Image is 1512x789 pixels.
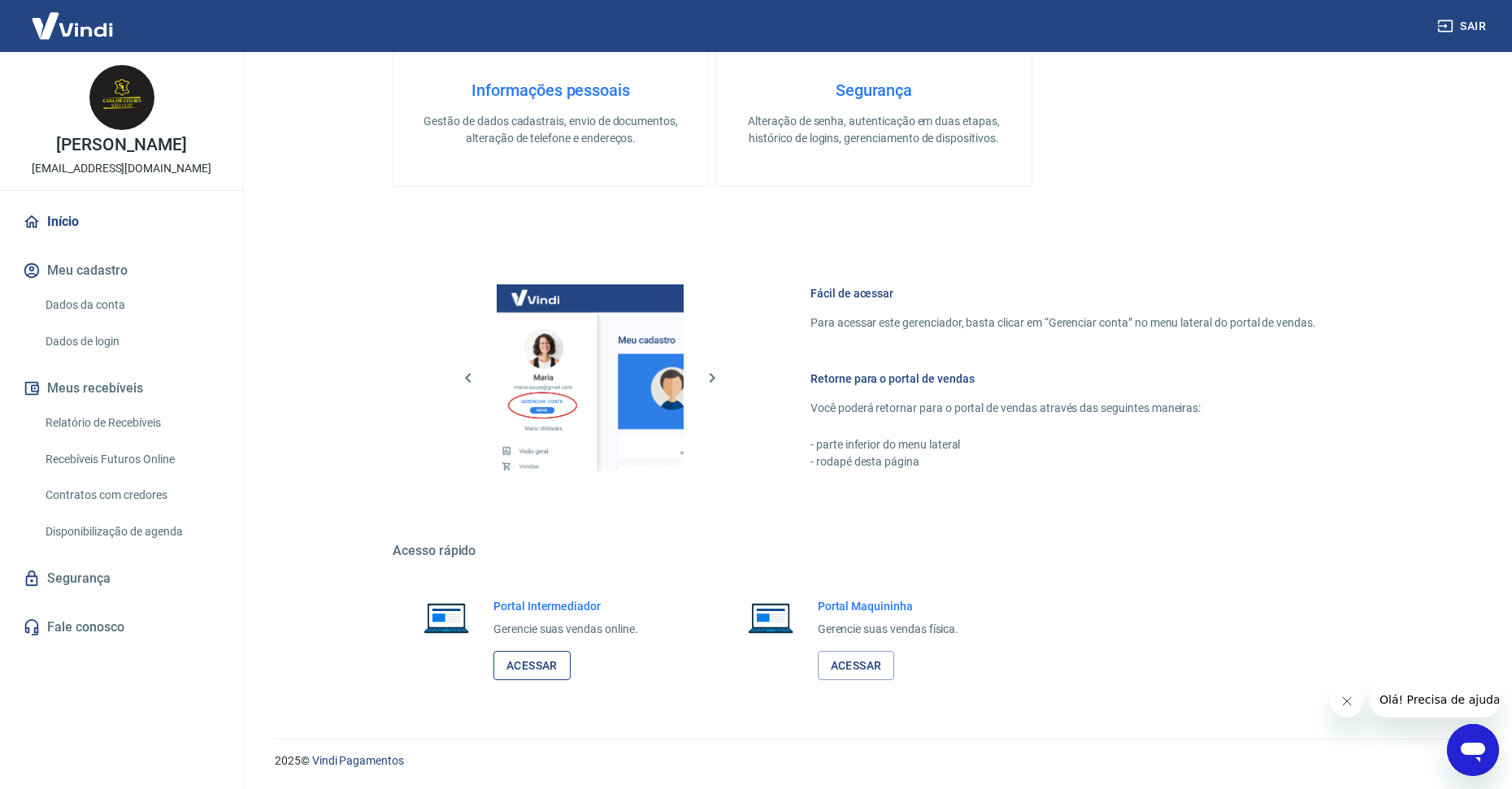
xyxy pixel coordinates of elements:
p: Alteração de senha, autenticação em duas etapas, histórico de logins, gerenciamento de dispositivos. [742,113,1005,147]
p: Para acessar este gerenciador, basta clicar em “Gerenciar conta” no menu lateral do portal de ven... [810,314,1316,332]
h6: Portal Intermediador [493,598,638,614]
p: - rodapé desta página [810,453,1316,470]
img: Vindi [20,1,125,50]
h6: Fácil de acessar [810,285,1316,301]
button: Meus recebíveis [20,371,224,406]
p: 2025 © [275,752,1473,769]
button: Sair [1434,11,1492,41]
a: Acessar [493,651,571,681]
p: Gestão de dados cadastrais, envio de documentos, alteração de telefone e endereços. [419,113,682,147]
img: Imagem da dashboard mostrando o botão de gerenciar conta na sidebar no lado esquerdo [497,284,684,471]
a: Dados de login [39,325,224,358]
a: Recebíveis Futuros Online [39,443,224,476]
p: Gerencie suas vendas online. [493,621,638,638]
img: 08a53025-34e7-4c2a-b49c-e62a41d0fbfe.jpeg [89,65,154,130]
iframe: Mensagem da empresa [1370,682,1499,717]
a: Fale conosco [20,609,224,645]
iframe: Botão para abrir a janela de mensagens [1447,724,1499,776]
h4: Informações pessoais [419,80,682,100]
h6: Retorne para o portal de vendas [810,371,1316,387]
p: [EMAIL_ADDRESS][DOMAIN_NAME] [32,160,211,177]
img: Imagem de um notebook aberto [736,598,805,637]
a: Acessar [818,651,895,681]
a: Vindi Pagamentos [312,754,404,767]
p: - parte inferior do menu lateral [810,436,1316,453]
iframe: Fechar mensagem [1331,685,1363,717]
span: Olá! Precisa de ajuda? [10,11,137,24]
p: Gerencie suas vendas física. [818,621,959,638]
img: Imagem de um notebook aberto [412,598,480,637]
button: Meu cadastro [20,253,224,288]
h5: Acesso rápido [393,543,1355,559]
a: Contratos com credores [39,479,224,512]
a: Relatório de Recebíveis [39,406,224,440]
a: Disponibilização de agenda [39,515,224,548]
a: Início [20,204,224,240]
p: [PERSON_NAME] [56,137,186,154]
a: Dados da conta [39,288,224,322]
a: Segurança [20,561,224,596]
p: Você poderá retornar para o portal de vendas através das seguintes maneiras: [810,400,1316,417]
h6: Portal Maquininha [818,598,959,614]
h4: Segurança [742,80,1005,100]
